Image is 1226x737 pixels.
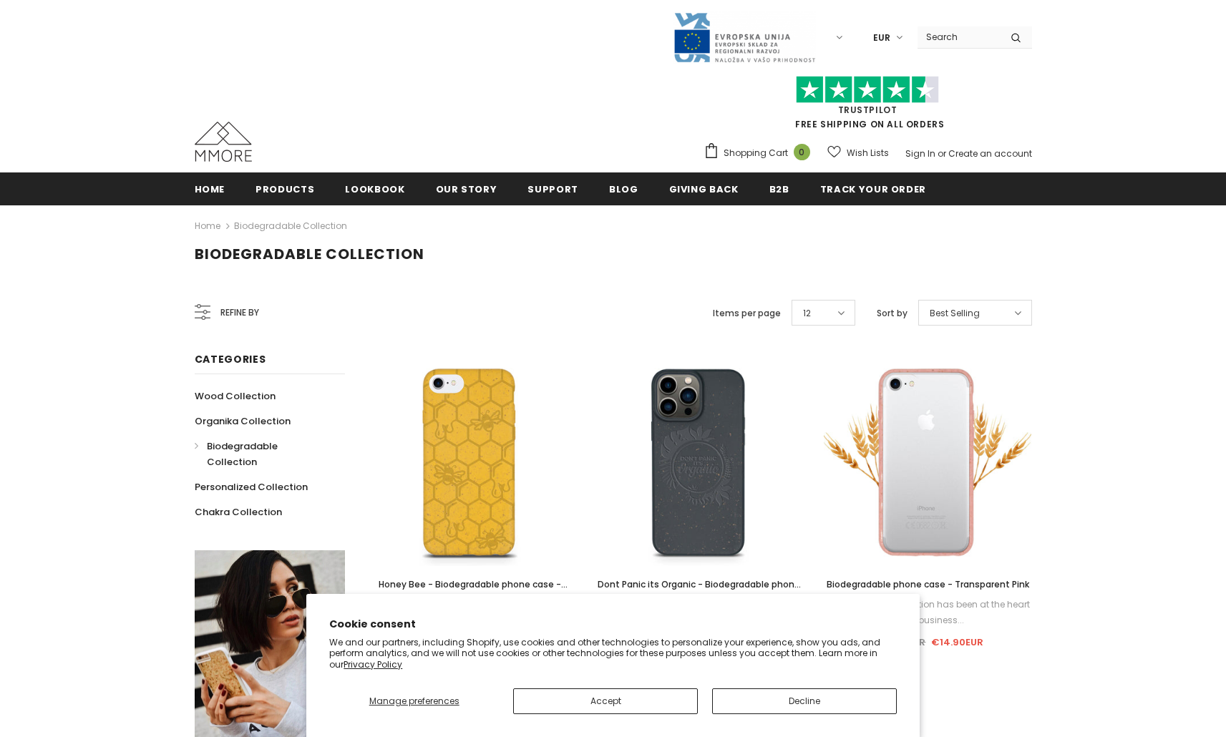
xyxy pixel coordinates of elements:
span: Wood Collection [195,389,276,403]
span: Shopping Cart [724,146,788,160]
button: Decline [712,688,897,714]
img: MMORE Cases [195,122,252,162]
a: Shopping Cart 0 [704,142,817,164]
span: Manage preferences [369,695,459,707]
button: Accept [513,688,698,714]
a: Biodegradable Collection [195,434,329,474]
span: Track your order [820,182,926,196]
label: Sort by [877,306,908,321]
span: Wish Lists [847,146,889,160]
img: Javni Razpis [673,11,816,64]
a: Personalized Collection [195,474,308,499]
label: Items per page [713,306,781,321]
span: Honey Bee - Biodegradable phone case - Yellow, Orange and Black [379,578,568,606]
h2: Cookie consent [329,617,897,632]
a: Dont Panic its Organic - Biodegradable phone case [595,577,802,592]
span: Refine by [220,305,259,321]
a: Blog [609,172,638,205]
a: Privacy Policy [344,658,402,670]
a: Sign In [905,147,935,160]
span: Biodegradable phone case - Transparent Pink [827,578,1029,590]
span: EUR [873,31,890,45]
span: Chakra Collection [195,505,282,519]
span: Organika Collection [195,414,291,428]
a: Lookbook [345,172,404,205]
span: Giving back [669,182,739,196]
a: B2B [769,172,789,205]
a: support [527,172,578,205]
a: Giving back [669,172,739,205]
a: Biodegradable phone case - Transparent Pink [824,577,1031,592]
span: Products [256,182,314,196]
span: 12 [803,306,811,321]
a: Organika Collection [195,409,291,434]
span: B2B [769,182,789,196]
a: Honey Bee - Biodegradable phone case - Yellow, Orange and Black [366,577,574,592]
a: Trustpilot [838,104,897,116]
span: 0 [794,144,810,160]
span: Categories [195,352,266,366]
span: Home [195,182,225,196]
span: Biodegradable Collection [207,439,278,469]
div: Environmental protection has been at the heart of our business... [824,597,1031,628]
a: Chakra Collection [195,499,282,524]
span: Biodegradable Collection [195,244,424,264]
span: Our Story [436,182,497,196]
span: Best Selling [930,306,980,321]
a: Track your order [820,172,926,205]
a: Home [195,218,220,235]
a: Our Story [436,172,497,205]
a: Wood Collection [195,384,276,409]
span: Blog [609,182,638,196]
span: Lookbook [345,182,404,196]
a: Wish Lists [827,140,889,165]
img: Trust Pilot Stars [796,76,939,104]
span: Personalized Collection [195,480,308,494]
a: Create an account [948,147,1032,160]
a: Home [195,172,225,205]
span: Dont Panic its Organic - Biodegradable phone case [598,578,801,606]
button: Manage preferences [329,688,499,714]
span: €14.90EUR [931,635,983,649]
span: support [527,182,578,196]
a: Javni Razpis [673,31,816,43]
input: Search Site [918,26,1000,47]
a: Biodegradable Collection [234,220,347,232]
span: FREE SHIPPING ON ALL ORDERS [704,82,1032,130]
span: or [938,147,946,160]
p: We and our partners, including Shopify, use cookies and other technologies to personalize your ex... [329,637,897,670]
a: Products [256,172,314,205]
